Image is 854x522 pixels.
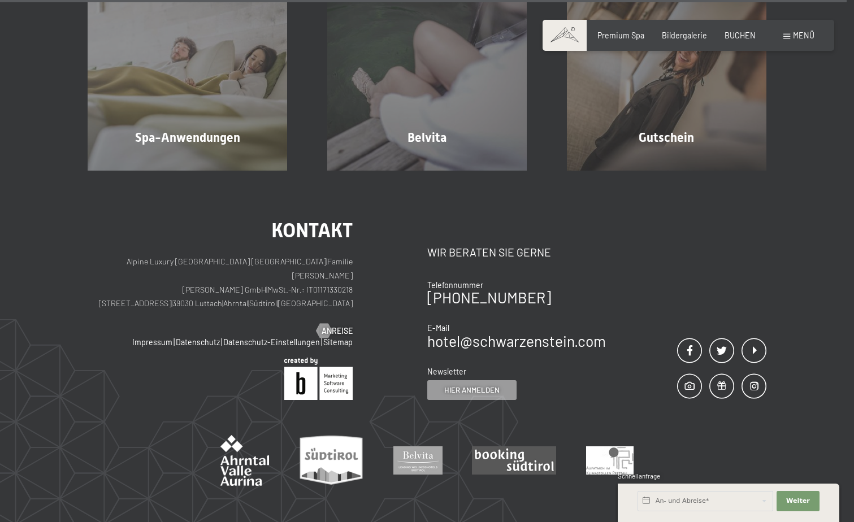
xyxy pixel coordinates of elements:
img: Brandnamic GmbH | Leading Hospitality Solutions [284,358,353,400]
span: Newsletter [427,367,466,376]
a: Anreise [317,325,353,337]
span: Gutschein [639,130,694,145]
span: | [321,337,322,347]
span: Kontakt [271,219,353,242]
button: Weiter [777,491,820,511]
span: Anreise [322,325,353,337]
a: BUCHEN [725,31,756,40]
span: Menü [793,31,814,40]
span: | [222,298,223,308]
span: Weiter [786,497,810,506]
p: Alpine Luxury [GEOGRAPHIC_DATA] [GEOGRAPHIC_DATA] Familie [PERSON_NAME] [PERSON_NAME] GmbH MwSt.-... [88,255,353,311]
a: Premium Spa [597,31,644,40]
span: | [174,337,175,347]
span: Hier anmelden [444,385,500,395]
span: | [326,256,327,266]
span: Schnellanfrage [618,472,660,480]
span: Wir beraten Sie gerne [427,246,551,259]
span: E-Mail [427,323,449,333]
span: Telefonnummer [427,280,483,290]
span: Belvita [408,130,446,145]
span: | [221,337,222,347]
a: Datenschutz-Einstellungen [223,337,320,347]
span: Spa-Anwendungen [135,130,240,145]
a: [PHONE_NUMBER] [427,289,551,306]
span: | [248,298,249,308]
span: | [171,298,172,308]
a: Sitemap [323,337,353,347]
span: | [277,298,278,308]
a: Bildergalerie [662,31,707,40]
a: Impressum [132,337,172,347]
span: | [266,285,267,294]
a: hotel@schwarzenstein.com [427,332,606,350]
a: Datenschutz [176,337,220,347]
